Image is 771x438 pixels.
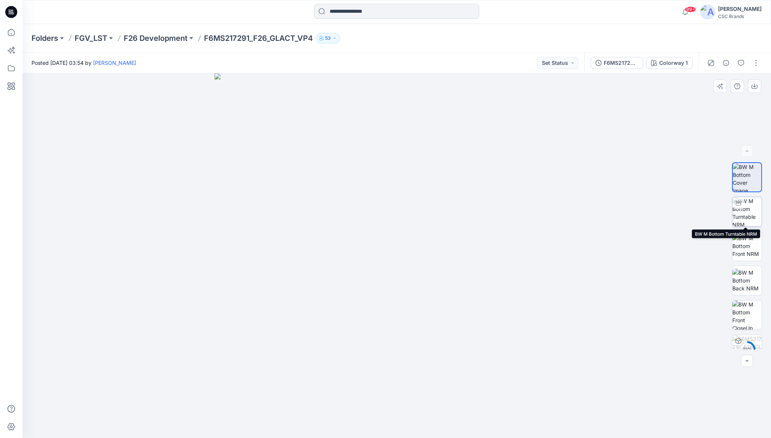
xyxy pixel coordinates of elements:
[325,34,331,42] p: 53
[685,6,696,12] span: 99+
[214,73,579,438] img: eyJhbGciOiJIUzI1NiIsImtpZCI6IjAiLCJzbHQiOiJzZXMiLCJ0eXAiOiJKV1QifQ.eyJkYXRhIjp7InR5cGUiOiJzdG9yYW...
[732,335,762,364] img: F6MS217291_F26_GLACT_VP4 Colorway 1
[732,234,762,258] img: BW M Bottom Front NRM
[718,13,762,19] div: CSC Brands
[733,163,761,191] img: BW M Bottom Cover Image NRM
[316,33,340,43] button: 53
[732,197,762,226] img: BW M Bottom Turntable NRM
[732,300,762,330] img: BW M Bottom Front CloseUp NRM
[591,57,643,69] button: F6MS217291_F26_GLACT_VP4
[204,33,313,43] p: F6MS217291_F26_GLACT_VP4
[93,60,136,66] a: [PERSON_NAME]
[75,33,107,43] a: FGV_LST
[31,59,136,67] span: Posted [DATE] 03:54 by
[738,346,756,353] div: 25 %
[124,33,187,43] a: F26 Development
[700,4,715,19] img: avatar
[31,33,58,43] a: Folders
[604,59,638,67] div: F6MS217291_F26_GLACT_VP4
[718,4,762,13] div: [PERSON_NAME]
[659,59,688,67] div: Colorway 1
[720,57,732,69] button: Details
[646,57,693,69] button: Colorway 1
[732,269,762,292] img: BW M Bottom Back NRM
